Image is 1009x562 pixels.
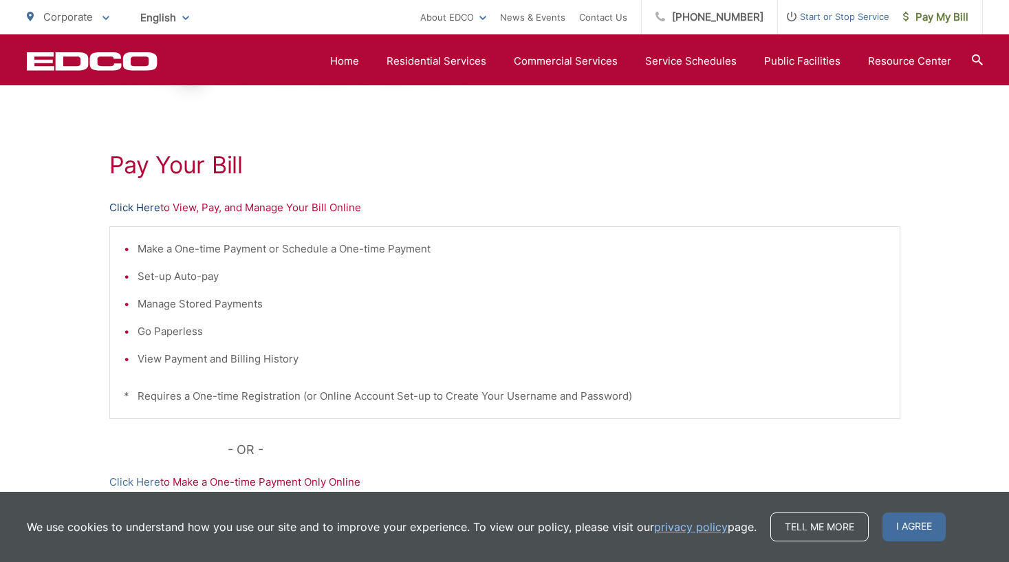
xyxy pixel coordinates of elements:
p: to Make a One-time Payment Only Online [109,474,900,490]
a: Click Here [109,199,160,216]
a: Click Here [109,474,160,490]
p: * Requires a One-time Registration (or Online Account Set-up to Create Your Username and Password) [124,388,886,404]
span: Pay My Bill [903,9,968,25]
li: View Payment and Billing History [138,351,886,367]
a: Public Facilities [764,53,840,69]
a: EDCD logo. Return to the homepage. [27,52,158,71]
p: to View, Pay, and Manage Your Bill Online [109,199,900,216]
li: Set-up Auto-pay [138,268,886,285]
li: Make a One-time Payment or Schedule a One-time Payment [138,241,886,257]
a: Tell me more [770,512,869,541]
li: Manage Stored Payments [138,296,886,312]
a: Service Schedules [645,53,737,69]
a: privacy policy [654,519,728,535]
li: Go Paperless [138,323,886,340]
p: We use cookies to understand how you use our site and to improve your experience. To view our pol... [27,519,757,535]
a: Home [330,53,359,69]
h1: Pay Your Bill [109,151,900,179]
a: Resource Center [868,53,951,69]
span: Corporate [43,10,93,23]
a: Contact Us [579,9,627,25]
p: - OR - [228,440,900,460]
span: English [130,6,199,30]
span: I agree [882,512,946,541]
a: Residential Services [387,53,486,69]
a: About EDCO [420,9,486,25]
a: News & Events [500,9,565,25]
a: Commercial Services [514,53,618,69]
